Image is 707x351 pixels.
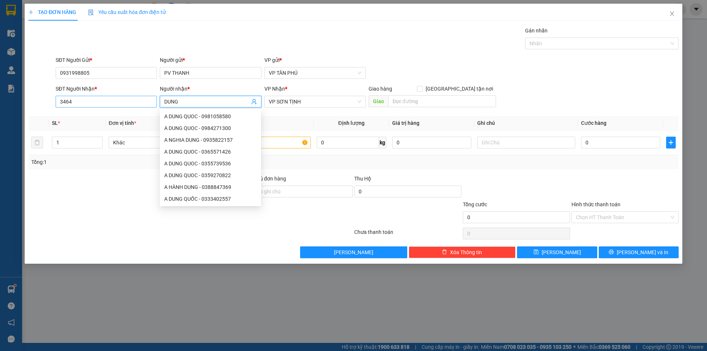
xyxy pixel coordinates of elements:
span: Cước hàng [581,120,606,126]
div: A DUNG QUOC - 0359270822 [160,169,261,181]
div: A DUNG QUOC - 0355739536 [164,159,257,168]
input: 0 [392,137,471,148]
div: A NGHIA DUNG - 0935822157 [164,136,257,144]
span: Giá trị hàng [392,120,419,126]
input: Ghi Chú [477,137,575,148]
label: Ghi chú đơn hàng [246,176,286,182]
div: A DUNG QUOC - 0981058580 [160,110,261,122]
span: TẠO ĐƠN HÀNG [28,9,76,15]
span: [PERSON_NAME] và In [617,248,668,256]
div: SĐT Người Nhận [56,85,157,93]
li: CR : [73,0,124,14]
span: VP Nhận [264,86,285,92]
b: A MUA BMY [27,20,76,31]
b: 0353.810.164 [2,43,59,54]
div: A HÀNH DUNG - 0388847369 [164,183,257,191]
span: [PERSON_NAME] [542,248,581,256]
input: Dọc đường [388,95,496,107]
input: Ghi chú đơn hàng [246,186,353,197]
div: A DUNG QUOC - 0355739536 [160,158,261,169]
button: plus [666,137,676,148]
div: Người nhận [160,85,261,93]
div: A DUNG QUOC - 0365571426 [160,146,261,158]
span: printer [609,249,614,255]
span: VP SƠN TỊNH [269,96,361,107]
span: Giao hàng [369,86,392,92]
span: [GEOGRAPHIC_DATA] tận nơi [423,85,496,93]
div: SĐT Người Gửi [56,56,157,64]
span: Thu Hộ [354,176,371,182]
button: deleteXóa Thông tin [409,246,516,258]
span: Khác [113,137,202,148]
span: close [669,11,675,17]
span: plus [28,10,34,15]
label: Gán nhãn [525,28,548,34]
div: A DUNG QUOC - 0984271300 [164,124,257,132]
span: Định lượng [338,120,365,126]
span: kg [379,137,386,148]
span: save [534,249,539,255]
button: [PERSON_NAME] [300,246,407,258]
div: A DUNG QUOC - 0981058580 [164,112,257,120]
div: Chưa thanh toán [353,228,462,241]
div: A DUNG QUOC - 0984271300 [160,122,261,134]
div: A HÀNH DUNG - 0388847369 [160,181,261,193]
div: Tổng: 1 [31,158,273,166]
span: [PERSON_NAME] [334,248,373,256]
span: Giao [369,95,388,107]
div: A DUNG QUỐC - 0333402557 [160,193,261,205]
span: user-add [251,99,257,105]
li: ĐT: [2,33,53,56]
div: VP gửi [264,56,366,64]
button: printer[PERSON_NAME] và In [599,246,679,258]
b: 100.000 [90,2,124,12]
span: Đơn vị tính [109,120,136,126]
div: A NGHIA DUNG - 0935822157 [160,134,261,146]
b: VP TÂN PHÚ [22,7,72,17]
span: Yêu cầu xuất hóa đơn điện tử [88,9,166,15]
button: delete [31,137,43,148]
li: VP Gửi: [2,5,53,19]
div: A DUNG QUOC - 0359270822 [164,171,257,179]
span: delete [442,249,447,255]
img: icon [88,10,94,15]
div: Người gửi [160,56,261,64]
th: Ghi chú [474,116,578,130]
input: VD: Bàn, Ghế [212,137,310,148]
span: SL [52,120,58,126]
li: Ng/nhận: [2,19,53,33]
button: save[PERSON_NAME] [517,246,597,258]
span: Tổng cước [463,201,487,207]
span: Xóa Thông tin [450,248,482,256]
div: A DUNG QUOC - 0365571426 [164,148,257,156]
span: plus [666,140,675,145]
span: VP TÂN PHÚ [269,67,361,78]
h1: TP1110250018 [73,14,124,30]
label: Hình thức thanh toán [571,201,620,207]
button: Close [662,4,682,24]
div: A DUNG QUỐC - 0333402557 [164,195,257,203]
